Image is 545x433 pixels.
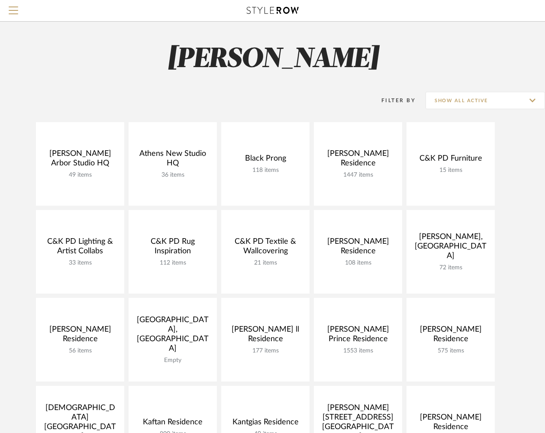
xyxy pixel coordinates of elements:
[370,96,416,105] div: Filter By
[413,325,488,347] div: [PERSON_NAME] Residence
[43,347,117,355] div: 56 items
[135,171,210,179] div: 36 items
[413,154,488,167] div: C&K PD Furniture
[135,149,210,171] div: Athens New Studio HQ
[228,325,303,347] div: [PERSON_NAME] ll Residence
[321,259,395,267] div: 108 items
[43,149,117,171] div: [PERSON_NAME] Arbor Studio HQ
[228,237,303,259] div: C&K PD Textile & Wallcovering
[228,347,303,355] div: 177 items
[413,347,488,355] div: 575 items
[228,167,303,174] div: 118 items
[43,237,117,259] div: C&K PD Lighting & Artist Collabs
[135,315,210,357] div: [GEOGRAPHIC_DATA], [GEOGRAPHIC_DATA]
[135,417,210,430] div: Kaftan Residence
[321,325,395,347] div: [PERSON_NAME] Prince Residence
[413,167,488,174] div: 15 items
[321,171,395,179] div: 1447 items
[135,237,210,259] div: C&K PD Rug Inspiration
[321,237,395,259] div: [PERSON_NAME] Residence
[43,325,117,347] div: [PERSON_NAME] Residence
[43,259,117,267] div: 33 items
[135,357,210,364] div: Empty
[321,347,395,355] div: 1553 items
[135,259,210,267] div: 112 items
[43,171,117,179] div: 49 items
[413,264,488,271] div: 72 items
[228,259,303,267] div: 21 items
[228,154,303,167] div: Black Prong
[228,417,303,430] div: Kantgias Residence
[413,232,488,264] div: [PERSON_NAME], [GEOGRAPHIC_DATA]
[321,149,395,171] div: [PERSON_NAME] Residence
